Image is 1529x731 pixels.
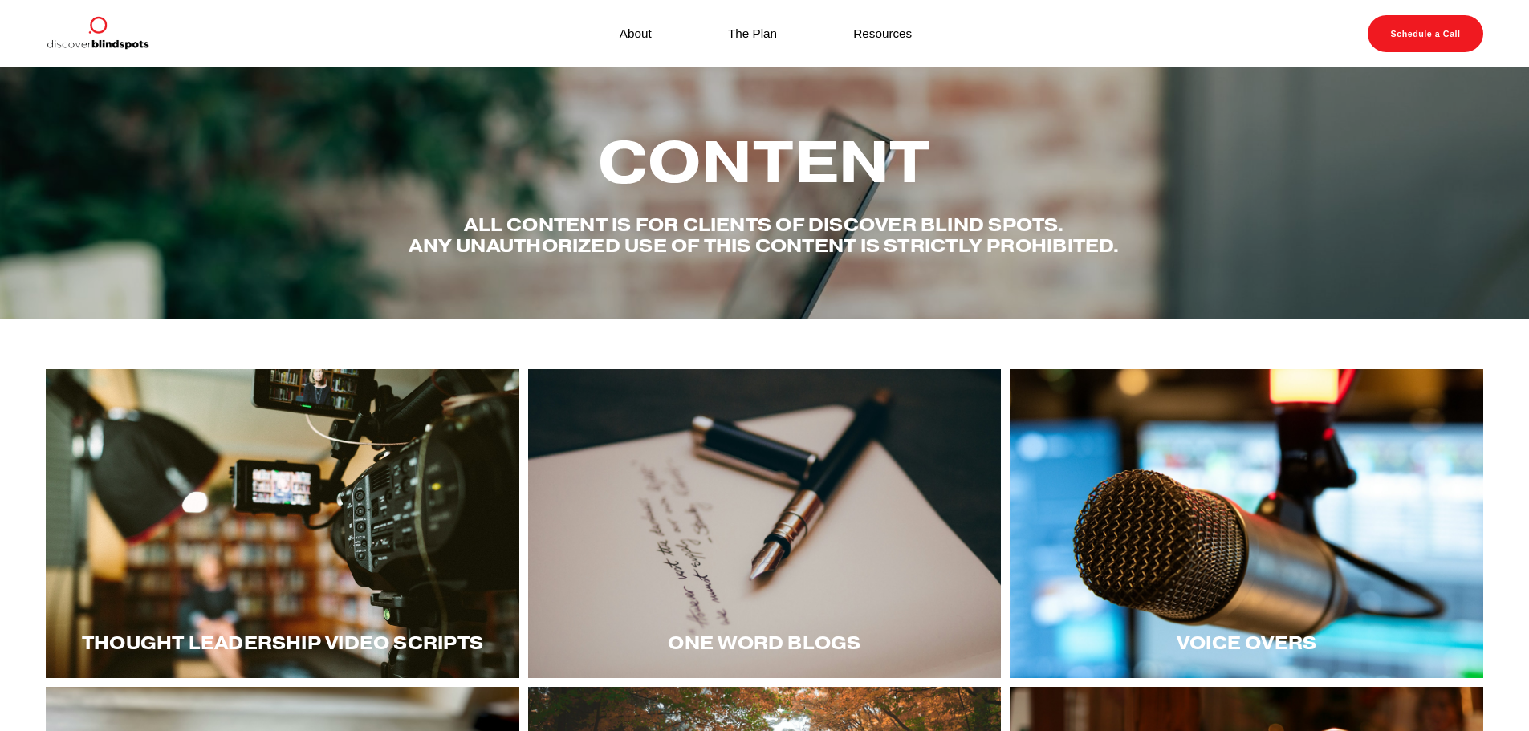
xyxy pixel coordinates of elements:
[1177,632,1316,654] span: Voice Overs
[1368,15,1483,52] a: Schedule a Call
[728,22,777,44] a: The Plan
[853,22,912,44] a: Resources
[408,214,1122,256] h4: All content is for Clients of Discover Blind spots. Any unauthorized use of this content is stric...
[408,131,1122,193] h2: Content
[82,632,483,654] span: Thought LEadership Video Scripts
[668,632,860,654] span: One word blogs
[46,15,148,52] img: Discover Blind Spots
[620,22,652,44] a: About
